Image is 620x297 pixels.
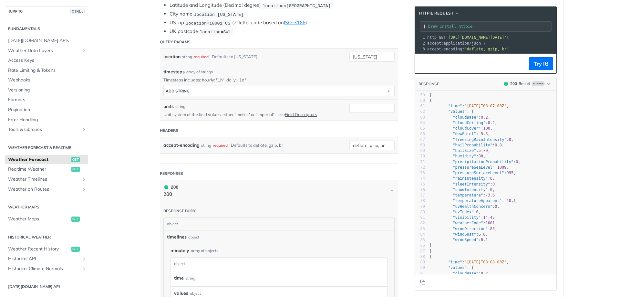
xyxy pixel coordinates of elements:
[415,40,426,46] div: 2
[429,254,432,259] span: {
[170,19,398,27] li: US zip (2-letter code based on )
[8,186,80,193] span: Weather on Routes
[453,115,478,120] span: "cloudBase"
[170,28,398,35] li: UK postcode
[5,214,88,224] a: Weather Mapsget
[175,104,185,110] div: string
[8,126,80,133] span: Tools & Libraries
[429,215,497,220] span: : ,
[415,115,425,120] div: 63
[285,112,317,117] a: Field Descriptors
[166,89,190,93] div: ADD string
[194,52,209,61] div: required
[415,126,425,131] div: 65
[164,218,393,230] div: object
[415,271,425,276] div: 91
[415,159,425,165] div: 71
[415,103,425,109] div: 61
[532,81,545,86] span: Example
[485,221,495,225] span: 1001
[5,254,88,264] a: Historical APIShow subpages for Historical API
[465,47,509,51] span: 'deflate, gzip, br'
[415,148,425,154] div: 69
[201,141,211,150] div: string
[516,160,518,164] span: 0
[81,256,87,261] button: Show subpages for Historical API
[5,105,88,115] a: Pagination
[415,120,425,126] div: 64
[70,9,85,14] span: CTRL-/
[163,208,196,214] div: Response body
[5,264,88,274] a: Historical Climate NormalsShow subpages for Historical Climate Normals
[429,238,488,242] span: :
[160,39,191,45] div: Query Params
[185,273,195,283] div: string
[415,243,425,248] div: 86
[415,154,425,159] div: 70
[488,193,495,197] span: 3.6
[8,97,87,103] span: Formats
[8,246,70,252] span: Weather Recent History
[429,143,504,147] span: : ,
[415,165,425,170] div: 72
[429,204,500,209] span: : ,
[415,143,425,148] div: 68
[174,290,188,297] span: values
[160,171,183,176] div: Responses
[453,215,481,220] span: "visibility"
[464,104,506,108] span: "[DATE]T08:07:00Z"
[200,29,231,34] span: location=SW1
[163,184,395,198] button: 200 200200
[5,234,88,240] h2: Historical Weather
[509,137,511,142] span: 0
[389,188,395,193] svg: Chevron
[495,143,502,147] span: 0.8
[81,48,87,53] button: Show subpages for Weather Data Layers
[429,232,488,237] span: : ,
[8,57,87,64] span: Access Keys
[453,182,490,186] span: "sleetIntensity"
[188,234,199,240] div: object
[415,237,425,243] div: 85
[476,210,479,214] span: 0
[5,175,88,184] a: Weather TimelinesShow subpages for Weather Timelines
[163,52,181,61] label: location
[429,210,481,214] span: : ,
[212,52,257,61] div: Defaults to [US_STATE]
[8,107,87,113] span: Pagination
[415,170,425,176] div: 73
[483,126,490,131] span: 100
[415,98,425,103] div: 60
[429,104,509,108] span: : ,
[5,155,88,164] a: Weather Forecastget
[8,67,87,74] span: Rate Limiting & Tokens
[5,46,88,56] a: Weather Data LayersShow subpages for Weather Data Layers
[429,132,490,136] span: : ,
[453,176,488,181] span: "rainIntensity"
[429,265,474,270] span: : {
[418,277,427,287] button: Copy to clipboard
[453,121,485,125] span: "cloudCeiling"
[182,52,192,61] div: string
[453,227,488,231] span: "windDirection"
[418,81,439,87] button: RESPONSE
[163,191,178,198] p: 200
[429,176,495,181] span: : ,
[213,141,228,150] div: required
[453,221,483,225] span: "weatherCode"
[429,271,490,276] span: : ,
[284,19,305,26] a: ISO-3166
[8,176,80,183] span: Weather Timelines
[453,193,483,197] span: "temperature"
[164,185,168,189] span: 200
[186,69,213,75] div: array of strings
[5,95,88,105] a: Formats
[5,185,88,194] a: Weather on RoutesShow subpages for Weather on Routes
[5,36,88,46] a: [DATE][DOMAIN_NAME] APIs
[485,193,488,197] span: -
[429,182,497,186] span: : ,
[490,176,492,181] span: 0
[429,154,486,158] span: : ,
[5,164,88,174] a: Realtime Weatherget
[415,226,425,232] div: 83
